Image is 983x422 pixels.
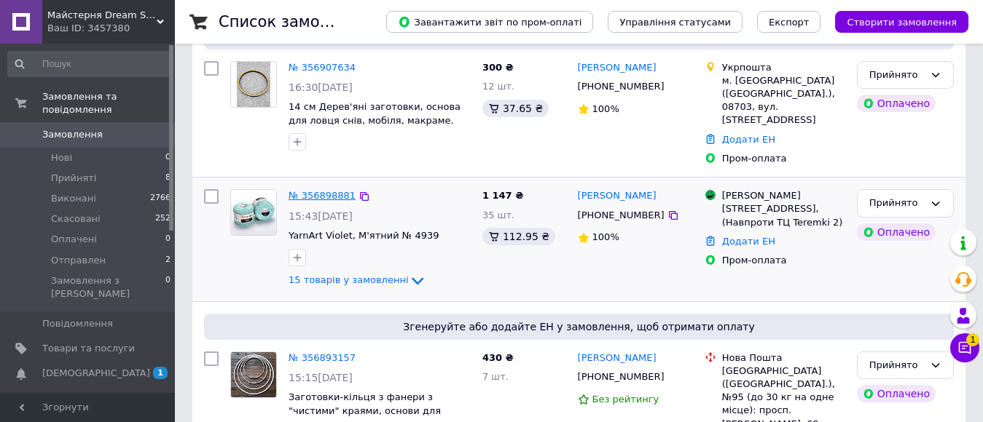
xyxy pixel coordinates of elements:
[289,230,439,241] a: YarnArt Violet, М'ятний № 4939
[482,352,514,363] span: 430 ₴
[578,189,657,203] a: [PERSON_NAME]
[165,151,171,164] span: 0
[869,68,924,83] div: Прийнято
[575,77,667,96] div: [PHONE_NUMBER]
[231,190,276,235] img: Фото товару
[578,61,657,75] a: [PERSON_NAME]
[869,196,924,211] div: Прийнято
[47,22,175,35] div: Ваш ID: 3457380
[51,254,106,267] span: Отправлен
[289,62,356,73] a: № 356907634
[722,351,845,365] div: Нова Пошта
[42,90,175,116] span: Замовлення та повідомлення
[575,367,667,386] div: [PHONE_NUMBER]
[51,233,97,246] span: Оплачені
[165,274,171,300] span: 0
[619,17,731,28] span: Управління статусами
[592,231,619,242] span: 100%
[482,81,514,92] span: 12 шт.
[592,103,619,114] span: 100%
[482,100,549,117] div: 37.65 ₴
[722,61,845,74] div: Укрпошта
[51,274,165,300] span: Замовлення з [PERSON_NAME]
[42,342,135,355] span: Товари та послуги
[7,51,172,77] input: Пошук
[230,351,277,398] a: Фото товару
[575,206,667,225] div: [PHONE_NUMBER]
[769,17,810,28] span: Експорт
[835,11,968,33] button: Створити замовлення
[857,223,936,241] div: Оплачено
[165,233,171,246] span: 0
[289,372,353,383] span: 15:15[DATE]
[289,190,356,201] a: № 356898881
[42,367,150,380] span: [DEMOGRAPHIC_DATA]
[165,172,171,185] span: 8
[51,151,72,164] span: Нові
[722,134,775,145] a: Додати ЕН
[42,317,113,330] span: Повідомлення
[847,17,957,28] span: Створити замовлення
[42,128,103,141] span: Замовлення
[722,74,845,127] div: м. [GEOGRAPHIC_DATA] ([GEOGRAPHIC_DATA].), 08703, вул. [STREET_ADDRESS]
[821,16,968,27] a: Створити замовлення
[230,189,277,236] a: Фото товару
[722,254,845,267] div: Пром-оплата
[857,95,936,112] div: Оплачено
[966,333,979,346] span: 1
[289,210,353,222] span: 15:43[DATE]
[289,274,426,285] a: 15 товарів у замовленні
[210,319,948,334] span: Згенеруйте або додайте ЕН у замовлення, щоб отримати оплату
[482,371,509,382] span: 7 шт.
[722,152,845,165] div: Пром-оплата
[289,81,353,93] span: 16:30[DATE]
[289,352,356,363] a: № 356893157
[578,351,657,365] a: [PERSON_NAME]
[165,254,171,267] span: 2
[482,228,555,245] div: 112.95 ₴
[150,192,171,205] span: 2766
[757,11,821,33] button: Експорт
[722,189,845,202] div: [PERSON_NAME]
[155,212,171,226] span: 252
[42,392,135,418] span: Показники роботи компанії
[51,212,101,226] span: Скасовані
[219,13,367,31] h1: Список замовлень
[47,9,157,22] span: Майстерня Dream Studio
[482,62,514,73] span: 300 ₴
[289,101,461,153] a: 14 см Дерев'яні заготовки, основа для ловця снів, мобіля, макраме. Діаметр від 5 до 60 см, товщин...
[289,274,409,285] span: 15 товарів у замовленні
[230,61,277,108] a: Фото товару
[398,15,581,28] span: Завантажити звіт по пром-оплаті
[231,352,276,397] img: Фото товару
[51,192,96,205] span: Виконані
[482,190,523,201] span: 1 147 ₴
[237,62,271,107] img: Фото товару
[722,202,845,228] div: [STREET_ADDRESS], (Навпроти ТЦ Teremki 2)
[950,333,979,362] button: Чат з покупцем1
[386,11,593,33] button: Завантажити звіт по пром-оплаті
[153,367,168,379] span: 1
[722,236,775,247] a: Додати ЕН
[482,210,514,220] span: 35 шт.
[857,385,936,402] div: Оплачено
[608,11,743,33] button: Управління статусами
[592,394,659,405] span: Без рейтингу
[51,172,96,185] span: Прийняті
[869,358,924,373] div: Прийнято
